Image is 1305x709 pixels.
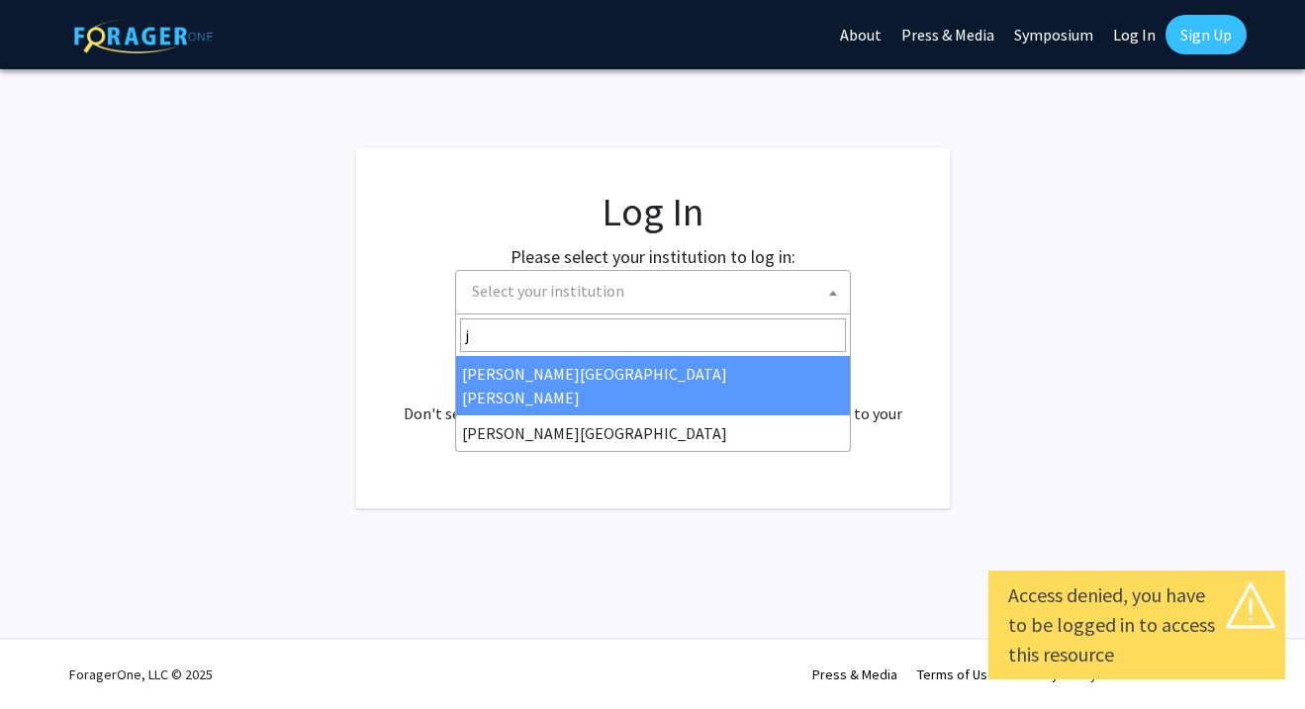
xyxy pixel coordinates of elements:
iframe: Chat [15,620,84,694]
div: ForagerOne, LLC © 2025 [69,640,213,709]
a: Sign Up [1165,15,1247,54]
div: Access denied, you have to be logged in to access this resource [1008,580,1265,669]
img: ForagerOne Logo [74,19,213,53]
a: Terms of Use [917,665,995,683]
li: [PERSON_NAME][GEOGRAPHIC_DATA] [456,415,850,451]
span: Select your institution [472,281,624,301]
h1: Log In [396,188,910,235]
a: Press & Media [812,665,897,683]
span: Select your institution [455,270,851,314]
li: [PERSON_NAME][GEOGRAPHIC_DATA][PERSON_NAME] [456,356,850,415]
span: Select your institution [464,271,850,311]
label: Please select your institution to log in: [511,243,795,270]
input: Search [460,318,846,352]
div: No account? . Don't see your institution? about bringing ForagerOne to your institution. [396,354,910,449]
